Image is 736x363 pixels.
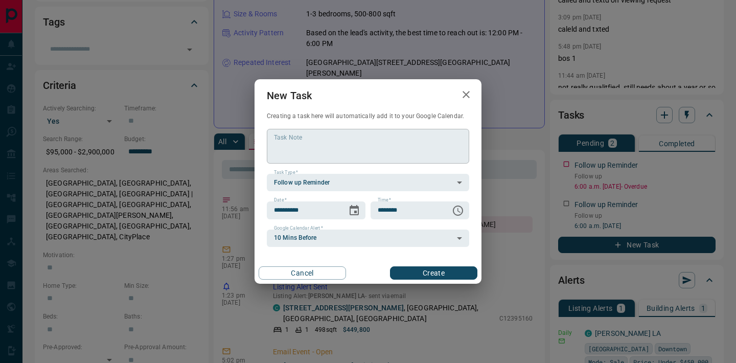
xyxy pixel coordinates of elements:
[274,197,287,203] label: Date
[267,230,469,247] div: 10 Mins Before
[448,200,468,221] button: Choose time, selected time is 6:00 AM
[274,169,298,176] label: Task Type
[267,174,469,191] div: Follow up Reminder
[390,266,477,280] button: Create
[274,225,323,232] label: Google Calendar Alert
[259,266,346,280] button: Cancel
[344,200,364,221] button: Choose date, selected date is Oct 21, 2025
[267,112,469,121] p: Creating a task here will automatically add it to your Google Calendar.
[255,79,324,112] h2: New Task
[378,197,391,203] label: Time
